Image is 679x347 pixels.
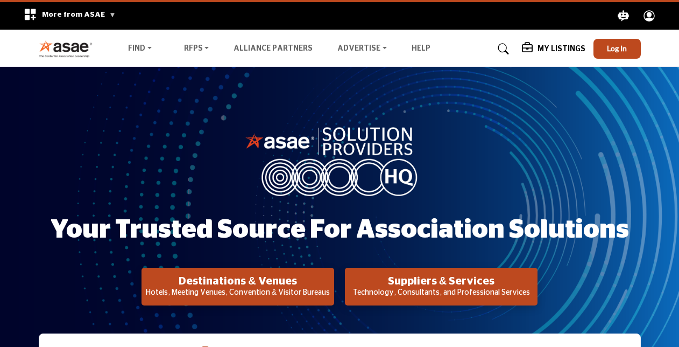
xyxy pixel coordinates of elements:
[487,40,516,58] a: Search
[330,41,394,57] a: Advertise
[522,43,585,55] div: My Listings
[607,44,627,53] span: Log In
[51,213,629,247] h1: Your Trusted Source for Association Solutions
[145,288,331,299] p: Hotels, Meeting Venues, Convention & Visitor Bureaus
[39,40,98,58] img: Site Logo
[245,124,434,196] img: image
[593,39,641,59] button: Log In
[176,41,217,57] a: RFPs
[348,275,534,288] h2: Suppliers & Services
[42,11,116,18] span: More from ASAE
[145,275,331,288] h2: Destinations & Venues
[537,44,585,54] h5: My Listings
[142,268,334,306] button: Destinations & Venues Hotels, Meeting Venues, Convention & Visitor Bureaus
[234,45,313,52] a: Alliance Partners
[412,45,430,52] a: Help
[348,288,534,299] p: Technology, Consultants, and Professional Services
[17,2,123,30] div: More from ASAE
[121,41,159,57] a: Find
[345,268,537,306] button: Suppliers & Services Technology, Consultants, and Professional Services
